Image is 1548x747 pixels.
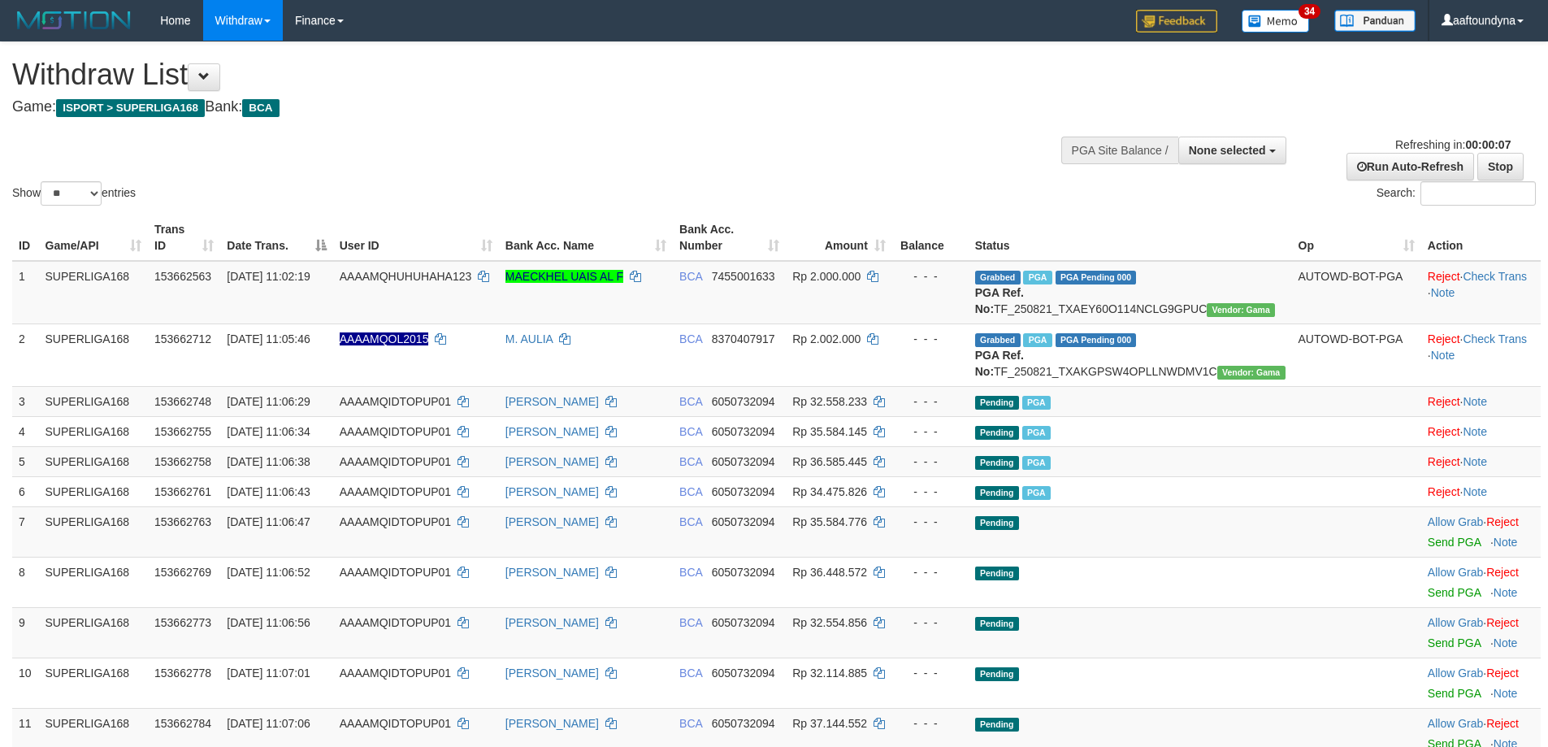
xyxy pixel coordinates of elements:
[899,615,962,631] div: - - -
[12,181,136,206] label: Show entries
[1022,396,1051,410] span: Marked by aafmaster
[1463,270,1527,283] a: Check Trans
[1428,425,1460,438] a: Reject
[1428,566,1483,579] a: Allow Grab
[39,658,148,708] td: SUPERLIGA168
[975,667,1019,681] span: Pending
[1421,476,1541,506] td: ·
[1428,616,1486,629] span: ·
[1377,181,1536,206] label: Search:
[1428,636,1481,649] a: Send PGA
[39,416,148,446] td: SUPERLIGA168
[1242,10,1310,33] img: Button%20Memo.svg
[792,667,867,680] span: Rp 32.114.885
[975,718,1019,732] span: Pending
[1428,332,1460,345] a: Reject
[1292,261,1421,324] td: AUTOWD-BOT-PGA
[1022,456,1051,470] span: Marked by aafmaster
[792,485,867,498] span: Rp 34.475.826
[1463,485,1487,498] a: Note
[39,324,148,386] td: SUPERLIGA168
[899,454,962,470] div: - - -
[154,566,211,579] span: 153662769
[969,215,1292,261] th: Status
[1056,333,1137,347] span: PGA Pending
[899,268,962,284] div: - - -
[340,455,451,468] span: AAAAMQIDTOPUP01
[1431,286,1455,299] a: Note
[679,485,702,498] span: BCA
[975,456,1019,470] span: Pending
[712,395,775,408] span: Copy 6050732094 to clipboard
[1420,181,1536,206] input: Search:
[333,215,499,261] th: User ID: activate to sort column ascending
[154,717,211,730] span: 153662784
[975,617,1019,631] span: Pending
[679,395,702,408] span: BCA
[340,515,451,528] span: AAAAMQIDTOPUP01
[1421,607,1541,658] td: ·
[220,215,332,261] th: Date Trans.: activate to sort column descending
[899,715,962,732] div: - - -
[227,566,310,579] span: [DATE] 11:06:52
[39,557,148,607] td: SUPERLIGA168
[12,324,39,386] td: 2
[1463,332,1527,345] a: Check Trans
[1486,717,1519,730] a: Reject
[712,667,775,680] span: Copy 6050732094 to clipboard
[1346,153,1474,180] a: Run Auto-Refresh
[1421,506,1541,557] td: ·
[1428,515,1486,528] span: ·
[227,455,310,468] span: [DATE] 11:06:38
[1421,324,1541,386] td: · ·
[792,270,861,283] span: Rp 2.000.000
[1022,426,1051,440] span: Marked by aafmaster
[340,717,451,730] span: AAAAMQIDTOPUP01
[969,324,1292,386] td: TF_250821_TXAKGPSW4OPLLNWDMV1C
[1428,586,1481,599] a: Send PGA
[505,270,623,283] a: MAECKHEL UAIS AL F
[1395,138,1511,151] span: Refreshing in:
[154,395,211,408] span: 153662748
[712,566,775,579] span: Copy 6050732094 to clipboard
[1428,616,1483,629] a: Allow Grab
[975,567,1019,580] span: Pending
[39,261,148,324] td: SUPERLIGA168
[1207,303,1275,317] span: Vendor URL: https://trx31.1velocity.biz
[1292,215,1421,261] th: Op: activate to sort column ascending
[12,215,39,261] th: ID
[712,425,775,438] span: Copy 6050732094 to clipboard
[1431,349,1455,362] a: Note
[1486,616,1519,629] a: Reject
[1494,586,1518,599] a: Note
[1428,515,1483,528] a: Allow Grab
[975,286,1024,315] b: PGA Ref. No:
[792,425,867,438] span: Rp 35.584.145
[12,416,39,446] td: 4
[1494,536,1518,549] a: Note
[39,386,148,416] td: SUPERLIGA168
[1299,4,1320,19] span: 34
[1421,557,1541,607] td: ·
[340,616,451,629] span: AAAAMQIDTOPUP01
[340,667,451,680] span: AAAAMQIDTOPUP01
[899,665,962,681] div: - - -
[12,99,1016,115] h4: Game: Bank:
[1428,717,1483,730] a: Allow Grab
[1486,566,1519,579] a: Reject
[1421,658,1541,708] td: ·
[39,215,148,261] th: Game/API: activate to sort column ascending
[975,396,1019,410] span: Pending
[786,215,892,261] th: Amount: activate to sort column ascending
[1421,215,1541,261] th: Action
[505,395,599,408] a: [PERSON_NAME]
[1178,137,1286,164] button: None selected
[1061,137,1178,164] div: PGA Site Balance /
[505,566,599,579] a: [PERSON_NAME]
[679,515,702,528] span: BCA
[792,515,867,528] span: Rp 35.584.776
[39,476,148,506] td: SUPERLIGA168
[1421,261,1541,324] td: · ·
[340,270,472,283] span: AAAAMQHUHUHAHA123
[12,476,39,506] td: 6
